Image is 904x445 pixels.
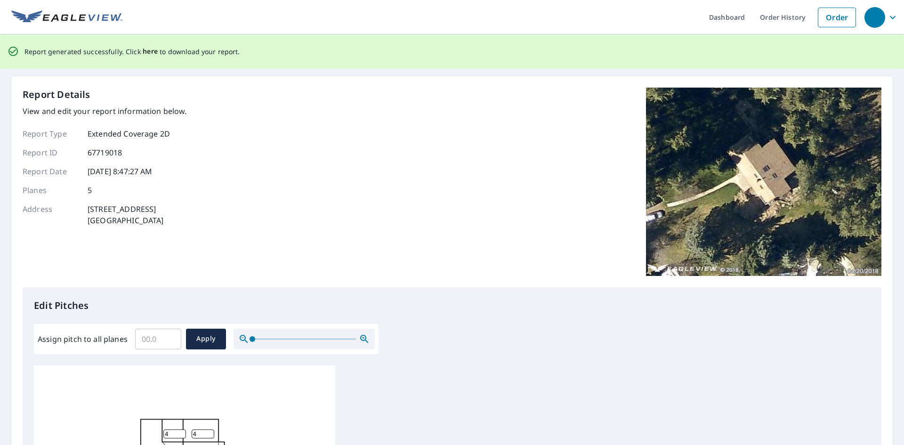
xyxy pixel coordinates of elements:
p: [DATE] 8:47:27 AM [88,166,153,177]
img: EV Logo [11,10,122,24]
img: Top image [646,88,881,276]
span: Apply [194,333,218,345]
p: Address [23,203,79,226]
p: Extended Coverage 2D [88,128,170,139]
p: Report generated successfully. Click to download your report. [24,46,240,57]
p: 67719018 [88,147,122,158]
p: [STREET_ADDRESS] [GEOGRAPHIC_DATA] [88,203,164,226]
input: 00.0 [135,326,181,352]
p: Edit Pitches [34,299,870,313]
button: here [143,46,158,57]
p: Report Date [23,166,79,177]
p: 5 [88,185,92,196]
p: View and edit your report information below. [23,105,187,117]
p: Report Details [23,88,90,102]
p: Planes [23,185,79,196]
button: Apply [186,329,226,349]
label: Assign pitch to all planes [38,333,128,345]
p: Report ID [23,147,79,158]
a: Order [818,8,856,27]
p: Report Type [23,128,79,139]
